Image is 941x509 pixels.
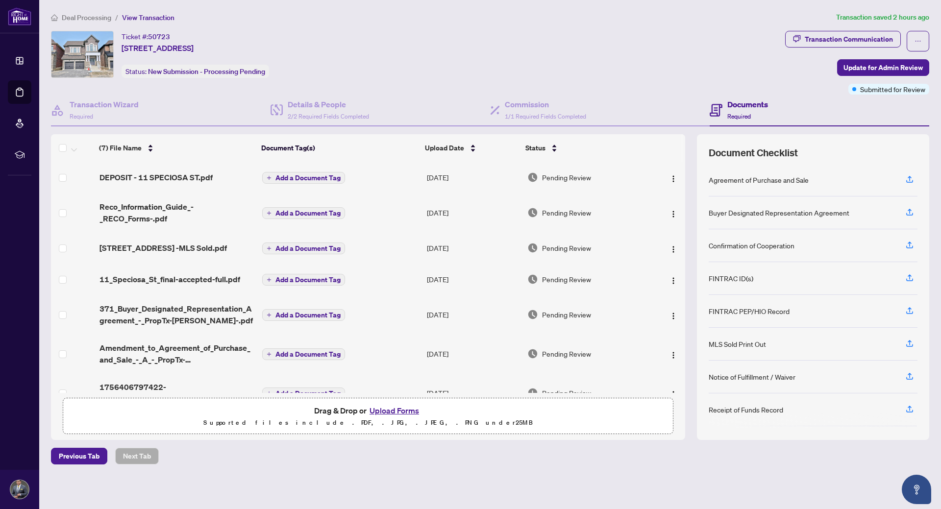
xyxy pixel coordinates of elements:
[288,113,369,120] span: 2/2 Required Fields Completed
[99,143,142,153] span: (7) File Name
[709,240,794,251] div: Confirmation of Cooperation
[666,240,681,256] button: Logo
[62,13,111,22] span: Deal Processing
[275,351,341,358] span: Add a Document Tag
[423,162,524,193] td: [DATE]
[527,274,538,285] img: Document Status
[275,174,341,181] span: Add a Document Tag
[262,207,345,219] button: Add a Document Tag
[423,373,524,412] td: [DATE]
[527,242,538,253] img: Document Status
[70,113,93,120] span: Required
[63,398,673,435] span: Drag & Drop orUpload FormsSupported files include .PDF, .JPG, .JPEG, .PNG under25MB
[275,390,341,397] span: Add a Document Tag
[115,448,159,464] button: Next Tab
[527,207,538,218] img: Document Status
[521,134,647,162] th: Status
[709,273,753,284] div: FINTRAC ID(s)
[915,38,921,45] span: ellipsis
[267,391,272,396] span: plus
[122,42,194,54] span: [STREET_ADDRESS]
[669,312,677,320] img: Logo
[669,277,677,285] img: Logo
[542,309,591,320] span: Pending Review
[666,307,681,322] button: Logo
[425,143,464,153] span: Upload Date
[51,14,58,21] span: home
[527,309,538,320] img: Document Status
[709,306,790,316] div: FINTRAC PEP/HIO Record
[709,207,849,218] div: Buyer Designated Representation Agreement
[709,174,809,185] div: Agreement of Purchase and Sale
[122,31,170,42] div: Ticket #:
[666,205,681,220] button: Logo
[59,448,99,464] span: Previous Tab
[99,303,255,326] span: 371_Buyer_Designated_Representation_Agreement_-_PropTx-[PERSON_NAME]-.pdf
[542,274,591,285] span: Pending Review
[275,245,341,252] span: Add a Document Tag
[267,211,272,216] span: plus
[709,404,783,415] div: Receipt of Funds Record
[527,388,538,398] img: Document Status
[122,65,269,78] div: Status:
[262,309,345,321] button: Add a Document Tag
[727,113,751,120] span: Required
[262,171,345,184] button: Add a Document Tag
[267,277,272,282] span: plus
[51,448,107,464] button: Previous Tab
[115,12,118,23] li: /
[666,385,681,401] button: Logo
[860,84,925,95] span: Submitted for Review
[122,13,174,22] span: View Transaction
[542,172,591,183] span: Pending Review
[275,276,341,283] span: Add a Document Tag
[666,170,681,185] button: Logo
[785,31,901,48] button: Transaction Communication
[267,313,272,317] span: plus
[95,134,257,162] th: (7) File Name
[836,12,929,23] article: Transaction saved 2 hours ago
[542,388,591,398] span: Pending Review
[267,246,272,251] span: plus
[262,274,345,286] button: Add a Document Tag
[542,242,591,253] span: Pending Review
[275,210,341,217] span: Add a Document Tag
[709,339,766,349] div: MLS Sold Print Out
[262,242,345,255] button: Add a Document Tag
[423,264,524,295] td: [DATE]
[542,348,591,359] span: Pending Review
[709,371,795,382] div: Notice of Fulfillment / Waiver
[262,207,345,219] button: Add a Document Tag
[262,388,345,399] button: Add a Document Tag
[262,387,345,400] button: Add a Document Tag
[505,98,586,110] h4: Commission
[148,32,170,41] span: 50723
[527,348,538,359] img: Document Status
[527,172,538,183] img: Document Status
[99,381,255,405] span: 1756406797422-DEPOSIT11SPECIOSAST.pdf
[709,146,798,160] span: Document Checklist
[669,351,677,359] img: Logo
[423,295,524,334] td: [DATE]
[423,232,524,264] td: [DATE]
[423,193,524,232] td: [DATE]
[902,475,931,504] button: Open asap
[669,390,677,398] img: Logo
[666,346,681,362] button: Logo
[99,201,255,224] span: Reco_Information_Guide_-_RECO_Forms-.pdf
[505,113,586,120] span: 1/1 Required Fields Completed
[837,59,929,76] button: Update for Admin Review
[69,417,667,429] p: Supported files include .PDF, .JPG, .JPEG, .PNG under 25 MB
[669,245,677,253] img: Logo
[367,404,422,417] button: Upload Forms
[8,7,31,25] img: logo
[148,67,265,76] span: New Submission - Processing Pending
[843,60,923,75] span: Update for Admin Review
[421,134,521,162] th: Upload Date
[99,242,227,254] span: [STREET_ADDRESS] -MLS Sold.pdf
[666,271,681,287] button: Logo
[51,31,113,77] img: IMG-N12187817_1.jpg
[262,309,345,321] button: Add a Document Tag
[288,98,369,110] h4: Details & People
